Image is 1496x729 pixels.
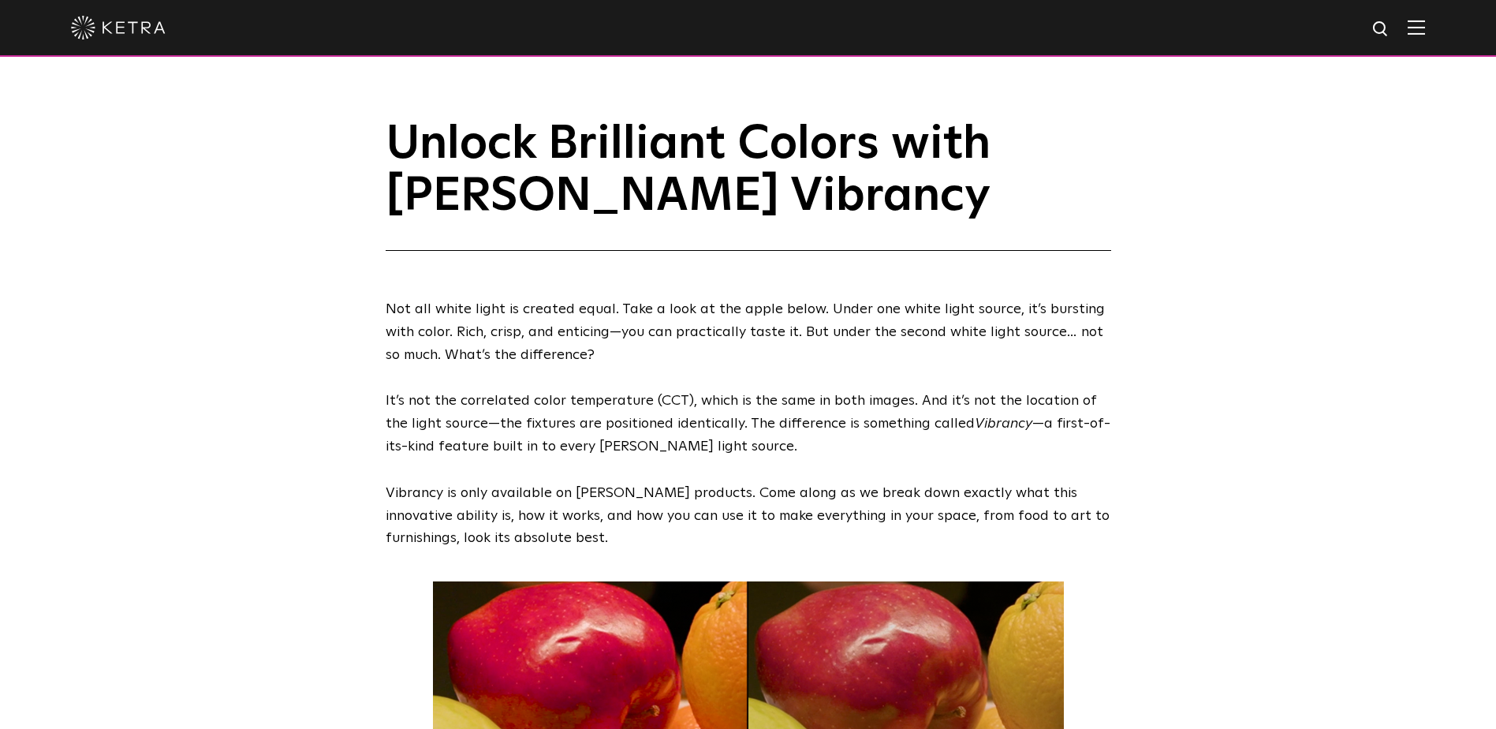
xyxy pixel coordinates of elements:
img: search icon [1371,20,1391,39]
i: Vibrancy [975,417,1032,431]
p: It’s not the correlated color temperature (CCT), which is the same in both images. And it’s not t... [386,390,1111,458]
img: Hamburger%20Nav.svg [1408,20,1425,35]
h1: Unlock Brilliant Colors with [PERSON_NAME] Vibrancy [386,118,1111,251]
p: Not all white light is created equal. Take a look at the apple below. Under one white light sourc... [386,298,1111,366]
img: ketra-logo-2019-white [71,16,166,39]
p: Vibrancy is only available on [PERSON_NAME] products. Come along as we break down exactly what th... [386,482,1111,550]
